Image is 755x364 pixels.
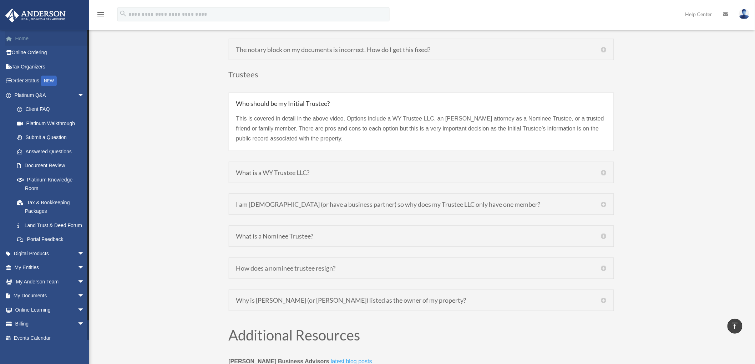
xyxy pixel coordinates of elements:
h5: What is a WY Trustee LLC? [236,169,607,176]
a: Submit a Question [10,130,95,145]
i: search [119,10,127,17]
a: My Entitiesarrow_drop_down [5,261,95,275]
a: Platinum Q&Aarrow_drop_down [5,88,95,102]
a: Platinum Knowledge Room [10,173,95,195]
a: Answered Questions [10,144,95,159]
h5: Who should be my Initial Trustee? [236,100,607,107]
i: vertical_align_top [731,322,739,330]
span: arrow_drop_down [77,275,92,289]
img: Anderson Advisors Platinum Portal [3,9,68,22]
h5: The notary block on my documents is incorrect. How do I get this fixed? [236,46,607,53]
a: Online Learningarrow_drop_down [5,303,95,317]
p: This is covered in detail in the above video. Options include a WY Trustee LLC, an [PERSON_NAME] ... [236,114,607,144]
span: arrow_drop_down [77,303,92,317]
span: arrow_drop_down [77,261,92,275]
span: arrow_drop_down [77,246,92,261]
a: Document Review [10,159,95,173]
a: Digital Productsarrow_drop_down [5,246,95,261]
div: NEW [41,76,57,86]
a: My Anderson Teamarrow_drop_down [5,275,95,289]
span: arrow_drop_down [77,88,92,103]
span: arrow_drop_down [77,317,92,332]
h2: Additional Resources [229,328,614,346]
h5: What is a Nominee Trustee? [236,233,607,240]
i: menu [96,10,105,19]
a: Tax & Bookkeeping Packages [10,195,95,218]
span: arrow_drop_down [77,289,92,303]
a: Home [5,31,95,46]
h5: Why is [PERSON_NAME] (or [PERSON_NAME]) listed as the owner of my property? [236,297,607,304]
a: Online Ordering [5,46,95,60]
a: Client FAQ [10,102,95,117]
a: Tax Organizers [5,60,95,74]
img: User Pic [739,9,750,19]
h5: How does a nominee trustee resign? [236,265,607,272]
a: Platinum Walkthrough [10,116,95,130]
a: Portal Feedback [10,232,95,247]
a: Order StatusNEW [5,74,95,88]
a: Events Calendar [5,331,95,345]
a: Land Trust & Deed Forum [10,218,92,232]
a: menu [96,12,105,19]
a: vertical_align_top [728,319,743,334]
h5: I am [DEMOGRAPHIC_DATA] (or have a business partner) so why does my Trustee LLC only have one mem... [236,201,607,207]
a: My Documentsarrow_drop_down [5,289,95,303]
a: Billingarrow_drop_down [5,317,95,331]
h3: Trustees [229,71,614,82]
